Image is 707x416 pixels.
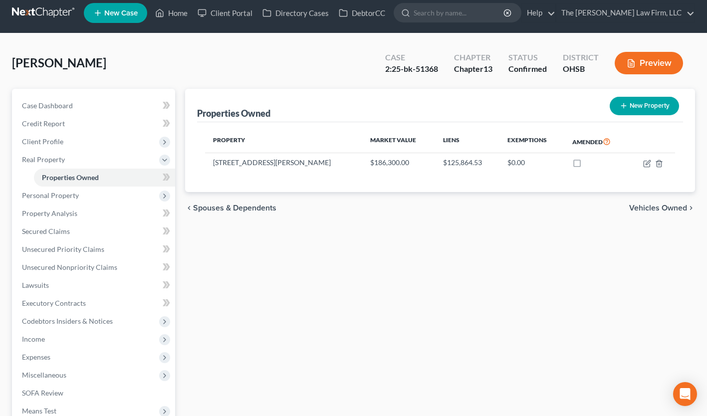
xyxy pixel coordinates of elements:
div: OHSB [563,63,599,75]
i: chevron_left [185,204,193,212]
div: Case [385,52,438,63]
span: Properties Owned [42,173,99,182]
i: chevron_right [687,204,695,212]
a: DebtorCC [334,4,390,22]
div: Status [508,52,547,63]
span: [PERSON_NAME] [12,55,106,70]
a: Executory Contracts [14,294,175,312]
span: 13 [483,64,492,73]
div: Open Intercom Messenger [673,382,697,406]
span: Expenses [22,353,50,361]
th: Property [205,130,362,153]
button: Vehicles Owned chevron_right [629,204,695,212]
span: Means Test [22,407,56,415]
th: Exemptions [499,130,564,153]
span: Credit Report [22,119,65,128]
a: Case Dashboard [14,97,175,115]
button: New Property [610,97,679,115]
span: Real Property [22,155,65,164]
span: Income [22,335,45,343]
div: Chapter [454,52,492,63]
span: Personal Property [22,191,79,200]
span: SOFA Review [22,389,63,397]
a: Unsecured Priority Claims [14,240,175,258]
a: Directory Cases [257,4,334,22]
a: Credit Report [14,115,175,133]
span: Spouses & Dependents [193,204,276,212]
td: $186,300.00 [362,153,435,172]
button: chevron_left Spouses & Dependents [185,204,276,212]
span: Case Dashboard [22,101,73,110]
span: Miscellaneous [22,371,66,379]
td: $125,864.53 [435,153,499,172]
a: Client Portal [193,4,257,22]
span: Unsecured Priority Claims [22,245,104,253]
span: Lawsuits [22,281,49,289]
span: Client Profile [22,137,63,146]
th: Market Value [362,130,435,153]
div: Confirmed [508,63,547,75]
a: Secured Claims [14,222,175,240]
span: Codebtors Insiders & Notices [22,317,113,325]
a: Lawsuits [14,276,175,294]
a: The [PERSON_NAME] Law Firm, LLC [556,4,695,22]
div: District [563,52,599,63]
a: Properties Owned [34,169,175,187]
a: Home [150,4,193,22]
span: Executory Contracts [22,299,86,307]
div: 2:25-bk-51368 [385,63,438,75]
a: Unsecured Nonpriority Claims [14,258,175,276]
button: Preview [615,52,683,74]
td: [STREET_ADDRESS][PERSON_NAME] [205,153,362,172]
a: Help [522,4,555,22]
a: Property Analysis [14,205,175,222]
input: Search by name... [414,3,505,22]
div: Chapter [454,63,492,75]
th: Liens [435,130,499,153]
span: Property Analysis [22,209,77,217]
th: Amended [564,130,628,153]
span: New Case [104,9,138,17]
span: Unsecured Nonpriority Claims [22,263,117,271]
span: Secured Claims [22,227,70,235]
div: Properties Owned [197,107,270,119]
a: SOFA Review [14,384,175,402]
td: $0.00 [499,153,564,172]
span: Vehicles Owned [629,204,687,212]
